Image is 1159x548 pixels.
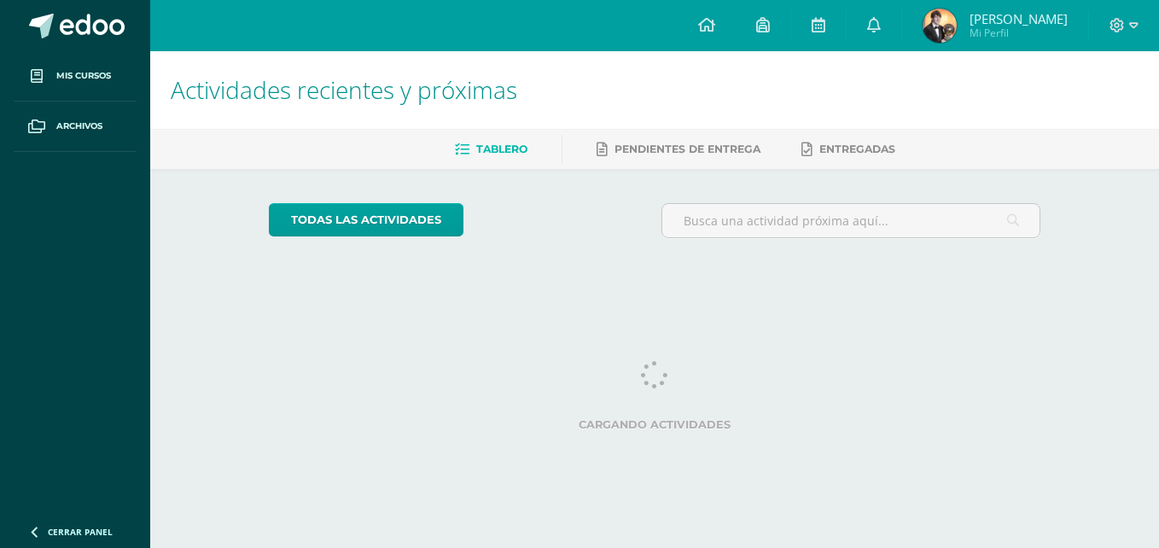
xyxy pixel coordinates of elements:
[801,136,895,163] a: Entregadas
[269,418,1041,431] label: Cargando actividades
[48,526,113,538] span: Cerrar panel
[597,136,760,163] a: Pendientes de entrega
[455,136,527,163] a: Tablero
[14,102,137,152] a: Archivos
[970,10,1068,27] span: [PERSON_NAME]
[171,73,517,106] span: Actividades recientes y próximas
[476,143,527,155] span: Tablero
[56,120,102,133] span: Archivos
[269,203,463,236] a: todas las Actividades
[56,69,111,83] span: Mis cursos
[923,9,957,43] img: 1a576c4b5cbd41fc70383f3f77ce78f7.png
[14,51,137,102] a: Mis cursos
[662,204,1040,237] input: Busca una actividad próxima aquí...
[614,143,760,155] span: Pendientes de entrega
[970,26,1068,40] span: Mi Perfil
[819,143,895,155] span: Entregadas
